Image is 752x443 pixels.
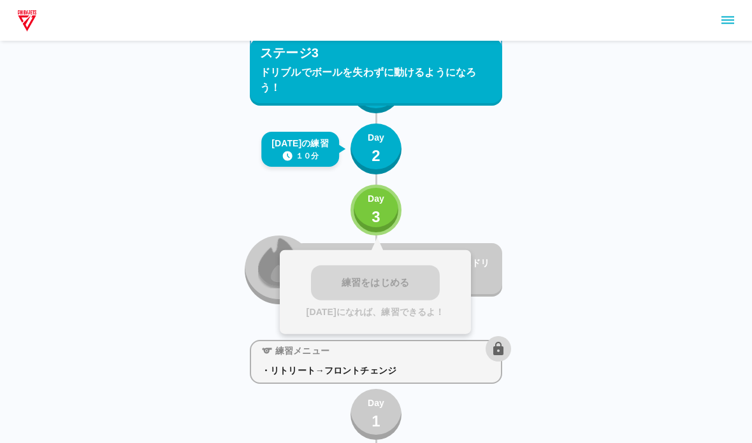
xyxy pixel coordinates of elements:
[368,131,384,144] p: Day
[368,397,384,410] p: Day
[260,43,319,62] p: ステージ3
[372,410,380,433] p: 1
[245,236,314,304] button: locked_fire_icon
[717,10,739,31] button: sidemenu
[258,236,301,288] img: locked_fire_icon
[15,8,39,33] img: dummy
[351,123,401,174] button: Day2
[296,150,319,162] p: １０分
[351,389,401,440] button: Day1
[372,144,380,167] p: 2
[307,305,445,318] p: [DATE]になれば、練習できるよ！
[351,185,401,236] button: Day3
[271,137,329,150] p: [DATE]の練習
[372,206,380,229] p: 3
[275,344,329,358] p: 練習メニュー
[260,65,492,95] p: ドリブルでボールを失わずに動けるようになろう！
[261,364,491,377] p: ・リトリート→フロントチェンジ
[368,192,384,206] p: Day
